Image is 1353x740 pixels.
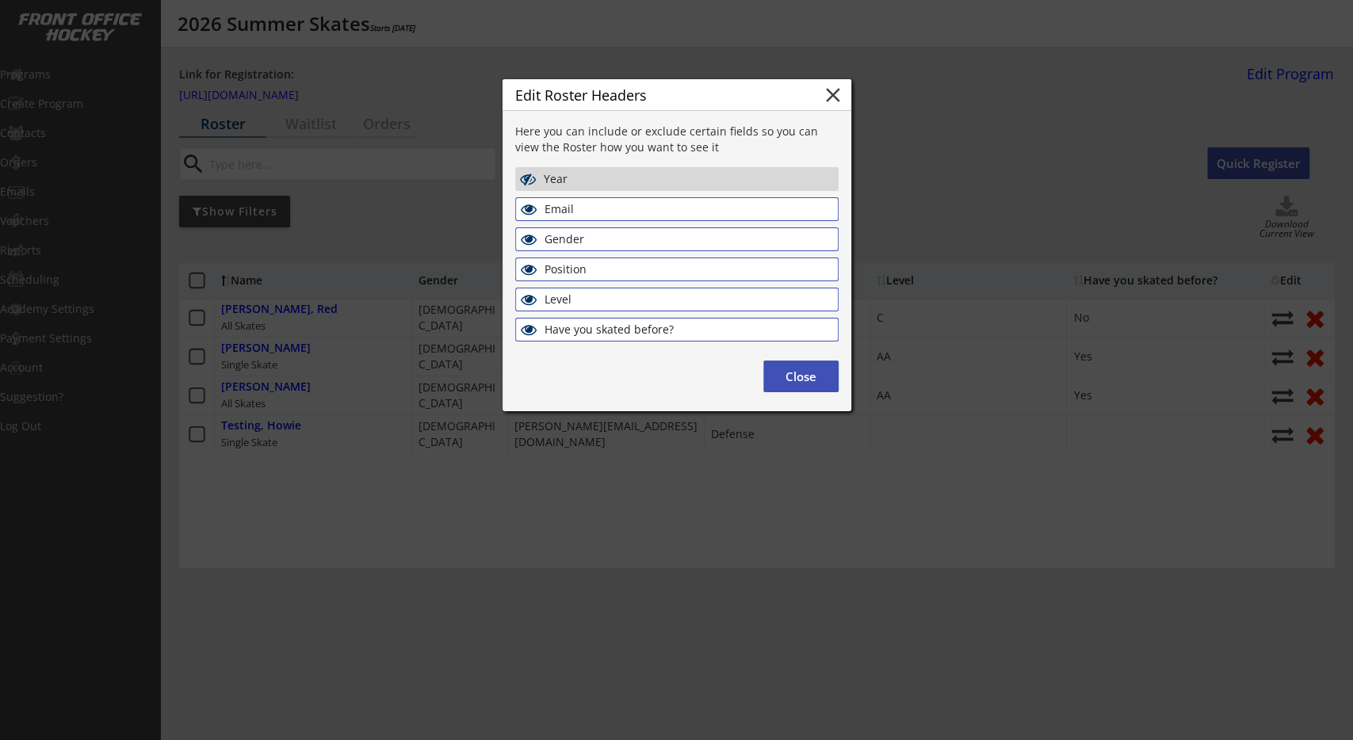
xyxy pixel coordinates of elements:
[821,83,845,107] button: close
[545,233,719,246] div: Gender
[545,203,719,216] div: Email
[515,88,821,102] div: Edit Roster Headers
[545,263,719,277] div: Position
[545,323,719,337] div: Have you skated before?
[544,173,718,186] div: Year
[763,360,839,392] button: Close
[545,293,719,307] div: Level
[515,124,839,154] div: Here you can include or exclude certain fields so you can view the Roster how you want to see it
